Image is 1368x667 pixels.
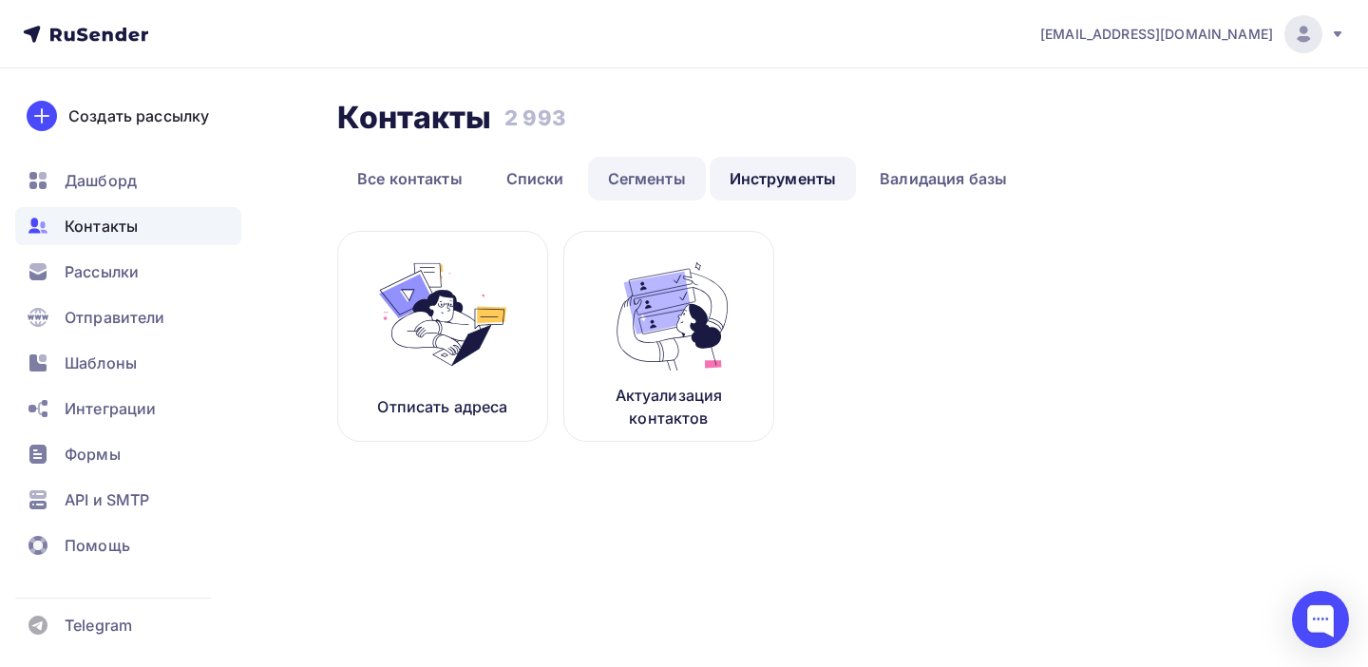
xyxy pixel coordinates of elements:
a: Отправители [15,298,241,336]
span: [EMAIL_ADDRESS][DOMAIN_NAME] [1040,25,1273,44]
a: Актуализация контактов [563,231,774,442]
span: API и SMTP [65,488,149,511]
a: Валидация базы [860,157,1027,200]
span: Отправители [65,306,165,329]
span: Помощь [65,534,130,557]
a: Инструменты [710,157,857,200]
a: Контакты [15,207,241,245]
h3: 2 993 [504,105,565,131]
span: Рассылки [65,260,139,283]
div: Создать рассылку [68,105,209,127]
a: Рассылки [15,253,241,291]
a: Отписать адреса [337,231,548,442]
a: Списки [486,157,584,200]
a: [EMAIL_ADDRESS][DOMAIN_NAME] [1040,15,1345,53]
h2: Контакты [337,99,491,137]
p: Актуализация контактов [587,384,750,429]
a: Шаблоны [15,344,241,382]
span: Шаблоны [65,352,137,374]
span: Интеграции [65,397,156,420]
span: Формы [65,443,121,466]
p: Отписать адреса [377,395,507,418]
span: Контакты [65,215,138,238]
span: Telegram [65,614,132,637]
a: Все контакты [337,157,483,200]
a: Дашборд [15,162,241,200]
a: Сегменты [588,157,706,200]
span: Дашборд [65,169,137,192]
a: Формы [15,435,241,473]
